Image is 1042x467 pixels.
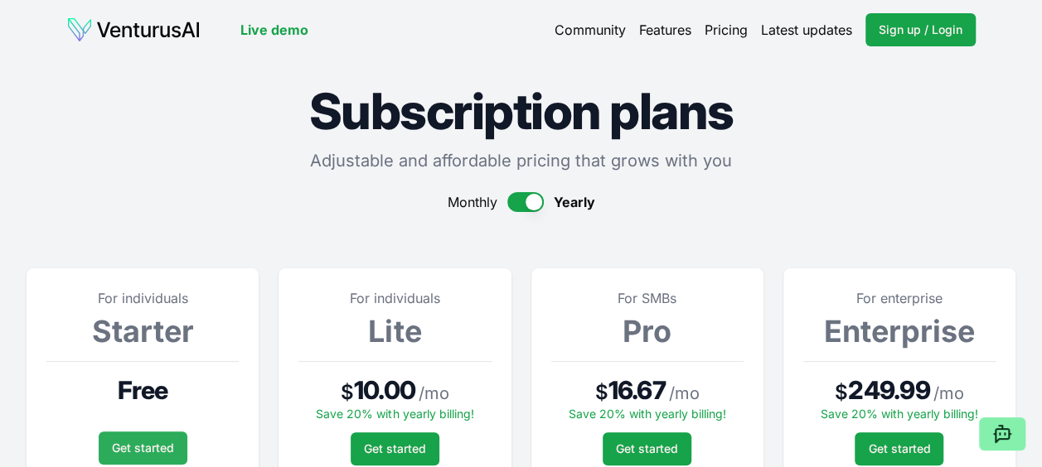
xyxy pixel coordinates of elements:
img: logo [66,17,201,43]
span: Save 20% with yearly billing! [316,407,473,421]
span: / mo [933,382,964,405]
p: Adjustable and affordable pricing that grows with you [27,149,1015,172]
a: Get started [855,432,943,465]
a: Sign up / Login [865,13,976,46]
span: Save 20% with yearly billing! [821,407,978,421]
h3: Lite [298,315,491,348]
p: For SMBs [551,288,744,308]
h1: Subscription plans [27,86,1015,136]
p: For enterprise [803,288,996,308]
h3: Pro [551,315,744,348]
a: Community [555,20,626,40]
span: Yearly [554,192,595,212]
p: For individuals [298,288,491,308]
span: Free [118,375,168,405]
span: / mo [419,382,449,405]
span: $ [835,379,848,406]
span: 16.67 [608,375,666,405]
a: Features [639,20,691,40]
span: Save 20% with yearly billing! [569,407,726,421]
a: Get started [99,431,187,465]
a: Live demo [240,20,308,40]
h3: Starter [46,315,239,348]
a: Pricing [705,20,748,40]
span: / mo [669,382,700,405]
span: 10.00 [354,375,415,405]
h3: Enterprise [803,315,996,348]
span: Monthly [448,192,497,212]
a: Latest updates [761,20,852,40]
a: Get started [351,432,439,465]
span: $ [341,379,354,406]
span: 249.99 [848,375,930,405]
p: For individuals [46,288,239,308]
span: Sign up / Login [879,22,962,38]
span: $ [595,379,608,406]
a: Get started [603,432,691,465]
